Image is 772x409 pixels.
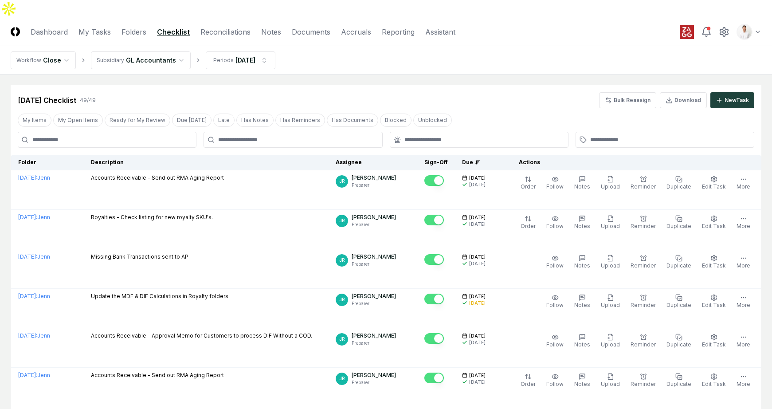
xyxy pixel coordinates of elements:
span: Follow [546,262,564,269]
span: Upload [601,262,620,269]
div: [DATE] [469,379,486,385]
span: [DATE] : [18,372,37,378]
button: Download [660,92,707,108]
button: Follow [545,253,565,271]
span: Notes [574,262,590,269]
button: Mark complete [424,254,444,265]
button: Follow [545,174,565,193]
span: Notes [574,223,590,229]
p: [PERSON_NAME] [352,174,396,182]
button: Duplicate [665,174,693,193]
span: Follow [546,223,564,229]
span: Reminder [631,262,656,269]
button: Order [519,213,537,232]
button: More [735,253,752,271]
span: JR [339,217,345,224]
span: Notes [574,381,590,387]
span: JR [339,296,345,303]
div: [DATE] [469,221,486,228]
span: Order [521,183,536,190]
a: Reconciliations [200,27,251,37]
span: Reminder [631,381,656,387]
img: d09822cc-9b6d-4858-8d66-9570c114c672_b0bc35f1-fa8e-4ccc-bc23-b02c2d8c2b72.png [737,25,752,39]
button: Notes [572,292,592,311]
th: Assignee [329,155,417,170]
span: [DATE] : [18,293,37,299]
button: Due Today [172,114,212,127]
span: JR [339,257,345,263]
span: Follow [546,381,564,387]
button: Reminder [629,332,658,350]
a: My Tasks [78,27,111,37]
a: Notes [261,27,281,37]
button: Follow [545,332,565,350]
button: Upload [599,213,622,232]
button: My Items [18,114,51,127]
span: Reminder [631,341,656,348]
p: Update the MDF & DIF Calculations in Royalty folders [91,292,228,300]
span: Follow [546,183,564,190]
p: Royalties - Check listing for new royalty SKU's. [91,213,213,221]
button: Reminder [629,292,658,311]
span: [DATE] : [18,214,37,220]
span: JR [339,178,345,185]
button: Bulk Reassign [599,92,656,108]
span: Edit Task [702,381,726,387]
button: Reminder [629,371,658,390]
button: Mark complete [424,373,444,383]
button: Upload [599,253,622,271]
a: Accruals [341,27,371,37]
button: Mark complete [424,333,444,344]
th: Folder [11,155,84,170]
span: Edit Task [702,223,726,229]
th: Sign-Off [417,155,455,170]
div: Due [462,158,498,166]
p: [PERSON_NAME] [352,292,396,300]
a: [DATE]:Jenn [18,174,50,181]
button: Follow [545,213,565,232]
div: Subsidiary [97,56,124,64]
button: Notes [572,253,592,271]
span: Upload [601,183,620,190]
div: [DATE] [469,260,486,267]
button: Upload [599,332,622,350]
button: Order [519,371,537,390]
div: [DATE] [469,181,486,188]
button: Duplicate [665,253,693,271]
span: Notes [574,341,590,348]
span: Duplicate [666,183,691,190]
a: Reporting [382,27,415,37]
div: [DATE] [235,55,255,65]
a: Dashboard [31,27,68,37]
a: [DATE]:Jenn [18,253,50,260]
button: Has Reminders [275,114,325,127]
span: Duplicate [666,381,691,387]
button: Mark complete [424,175,444,186]
button: Has Documents [327,114,378,127]
p: Preparer [352,182,396,189]
a: [DATE]:Jenn [18,293,50,299]
span: Edit Task [702,341,726,348]
span: [DATE] [469,333,486,339]
span: [DATE] [469,214,486,221]
p: Preparer [352,221,396,228]
span: JR [339,336,345,342]
span: [DATE] : [18,174,37,181]
button: Upload [599,174,622,193]
button: Blocked [380,114,411,127]
span: Reminder [631,302,656,308]
p: Missing Bank Transactions sent to AP [91,253,188,261]
span: [DATE] [469,293,486,300]
span: Upload [601,341,620,348]
img: ZAGG logo [680,25,694,39]
button: Edit Task [700,371,728,390]
span: Upload [601,302,620,308]
span: Notes [574,302,590,308]
button: More [735,292,752,311]
a: Assistant [425,27,455,37]
button: Unblocked [413,114,452,127]
p: [PERSON_NAME] [352,213,396,221]
span: [DATE] [469,372,486,379]
p: Accounts Receivable - Approval Memo for Customers to process DIF Without a COD. [91,332,312,340]
span: Upload [601,223,620,229]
